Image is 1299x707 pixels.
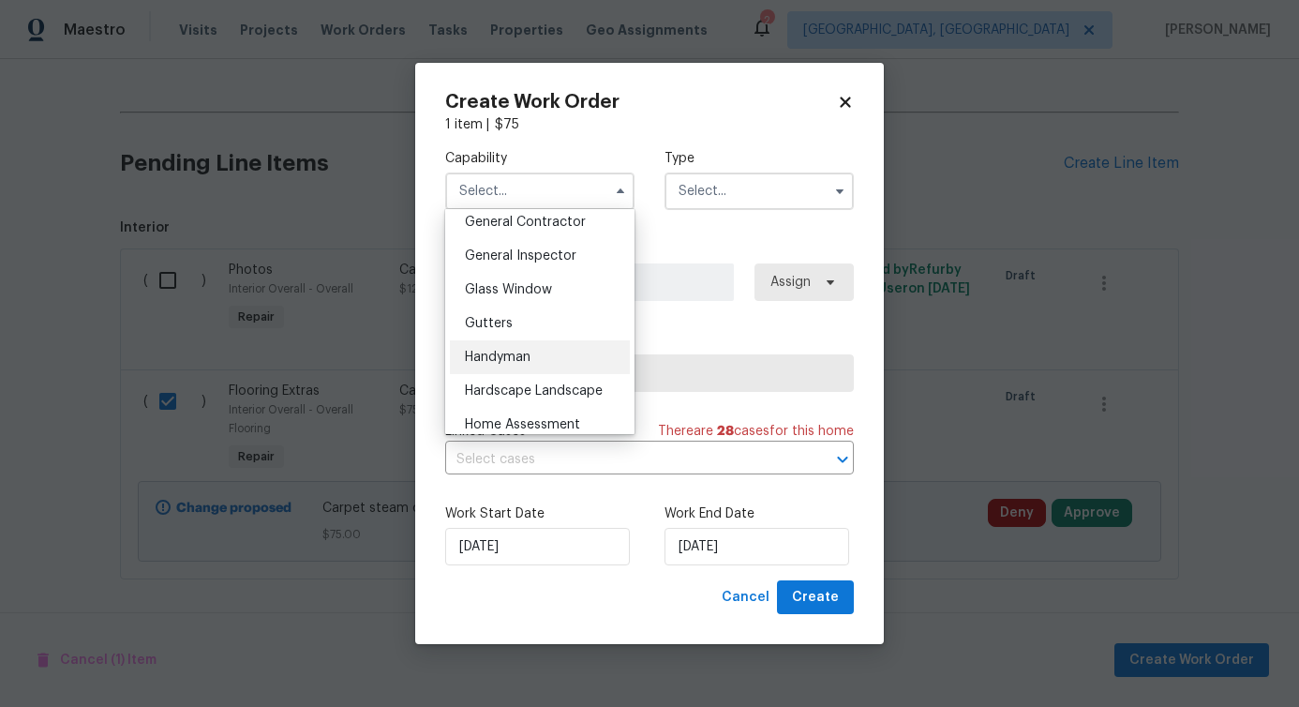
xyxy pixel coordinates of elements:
span: Gutters [465,317,513,330]
span: 28 [717,425,734,438]
span: General Contractor [465,216,586,229]
span: Create [792,586,839,609]
span: General Inspector [465,249,576,263]
label: Capability [445,149,635,168]
label: Work End Date [664,504,854,523]
input: Select... [445,173,635,210]
button: Open [829,446,856,473]
button: Show options [829,180,851,203]
input: M/D/YYYY [445,528,630,565]
label: Trade Partner [445,331,854,350]
span: There are case s for this home [658,422,854,441]
span: Select trade partner [461,364,838,383]
input: Select cases [445,445,801,474]
div: 1 item | [445,115,854,134]
button: Create [777,580,854,615]
span: Assign [770,273,811,292]
input: M/D/YYYY [664,528,849,565]
h2: Create Work Order [445,93,837,112]
span: Glass Window [465,283,552,296]
span: Handyman [465,351,530,364]
label: Type [664,149,854,168]
span: Hardscape Landscape [465,384,603,398]
button: Cancel [714,580,777,615]
span: Cancel [722,586,769,609]
label: Work Order Manager [445,240,854,259]
input: Select... [664,173,854,210]
label: Work Start Date [445,504,635,523]
span: $ 75 [495,118,519,131]
span: Home Assessment [465,418,580,431]
button: Hide options [609,180,632,203]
